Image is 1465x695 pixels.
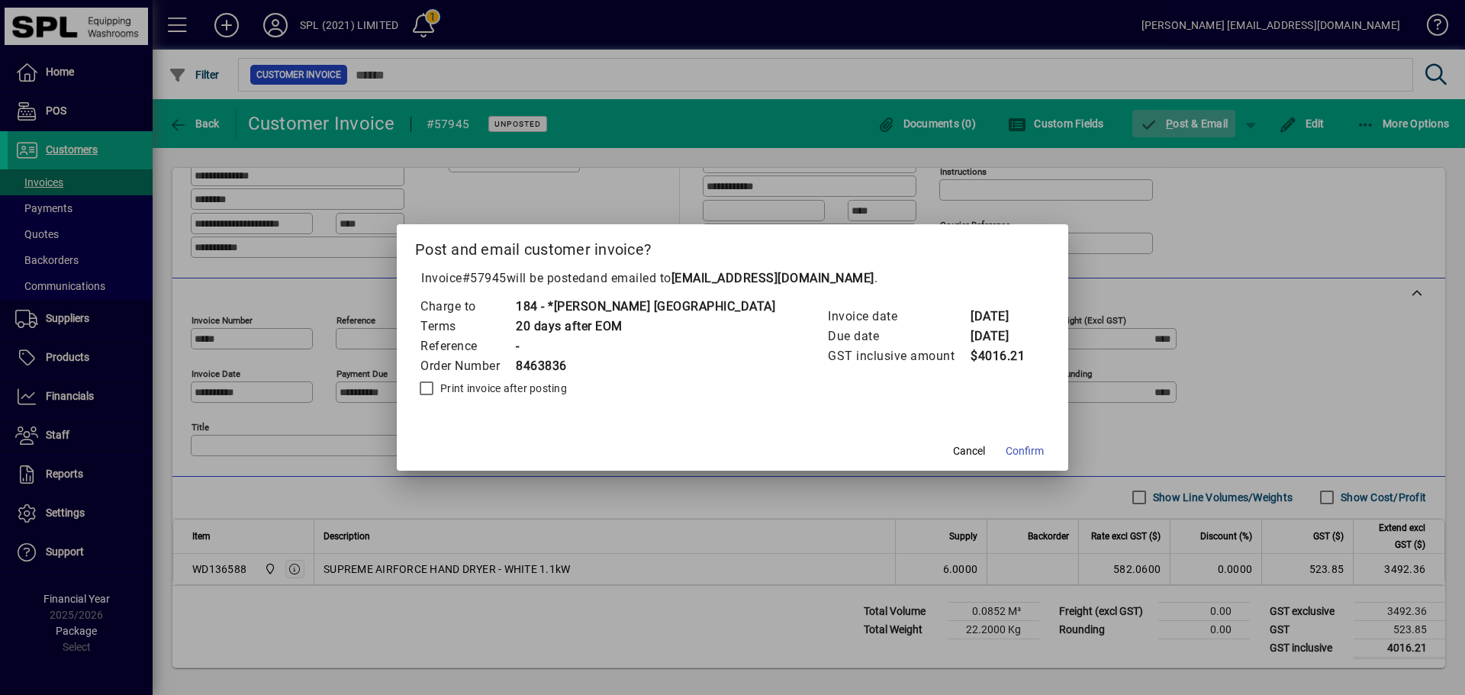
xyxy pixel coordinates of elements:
[515,317,775,336] td: 20 days after EOM
[415,269,1050,288] p: Invoice will be posted .
[827,327,970,346] td: Due date
[970,327,1031,346] td: [DATE]
[671,271,874,285] b: [EMAIL_ADDRESS][DOMAIN_NAME]
[970,307,1031,327] td: [DATE]
[1006,443,1044,459] span: Confirm
[515,336,775,356] td: -
[953,443,985,459] span: Cancel
[462,271,507,285] span: #57945
[970,346,1031,366] td: $4016.21
[827,346,970,366] td: GST inclusive amount
[515,356,775,376] td: 8463836
[420,297,515,317] td: Charge to
[397,224,1068,269] h2: Post and email customer invoice?
[420,356,515,376] td: Order Number
[420,317,515,336] td: Terms
[420,336,515,356] td: Reference
[945,437,993,465] button: Cancel
[515,297,775,317] td: 184 - *[PERSON_NAME] [GEOGRAPHIC_DATA]
[437,381,567,396] label: Print invoice after posting
[586,271,874,285] span: and emailed to
[827,307,970,327] td: Invoice date
[1000,437,1050,465] button: Confirm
